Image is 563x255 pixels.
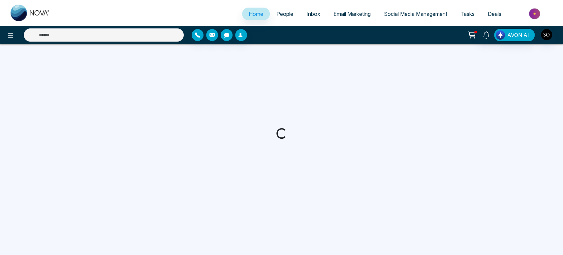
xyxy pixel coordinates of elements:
[454,8,481,20] a: Tasks
[11,5,50,21] img: Nova CRM Logo
[481,8,508,20] a: Deals
[327,8,377,20] a: Email Marketing
[496,30,505,40] img: Lead Flow
[384,11,447,17] span: Social Media Management
[494,29,535,41] button: AVON AI
[249,11,263,17] span: Home
[541,29,552,40] img: User Avatar
[377,8,454,20] a: Social Media Management
[270,8,300,20] a: People
[242,8,270,20] a: Home
[300,8,327,20] a: Inbox
[333,11,371,17] span: Email Marketing
[276,11,293,17] span: People
[306,11,320,17] span: Inbox
[511,6,559,21] img: Market-place.gif
[460,11,475,17] span: Tasks
[507,31,529,39] span: AVON AI
[488,11,501,17] span: Deals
